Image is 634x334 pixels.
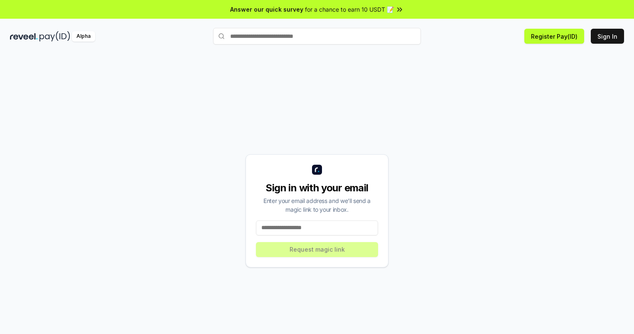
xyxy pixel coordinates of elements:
button: Register Pay(ID) [524,29,584,44]
div: Alpha [72,31,95,42]
img: reveel_dark [10,31,38,42]
div: Enter your email address and we’ll send a magic link to your inbox. [256,196,378,214]
img: logo_small [312,165,322,175]
img: pay_id [39,31,70,42]
span: for a chance to earn 10 USDT 📝 [305,5,394,14]
div: Sign in with your email [256,181,378,195]
button: Sign In [591,29,624,44]
span: Answer our quick survey [230,5,303,14]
